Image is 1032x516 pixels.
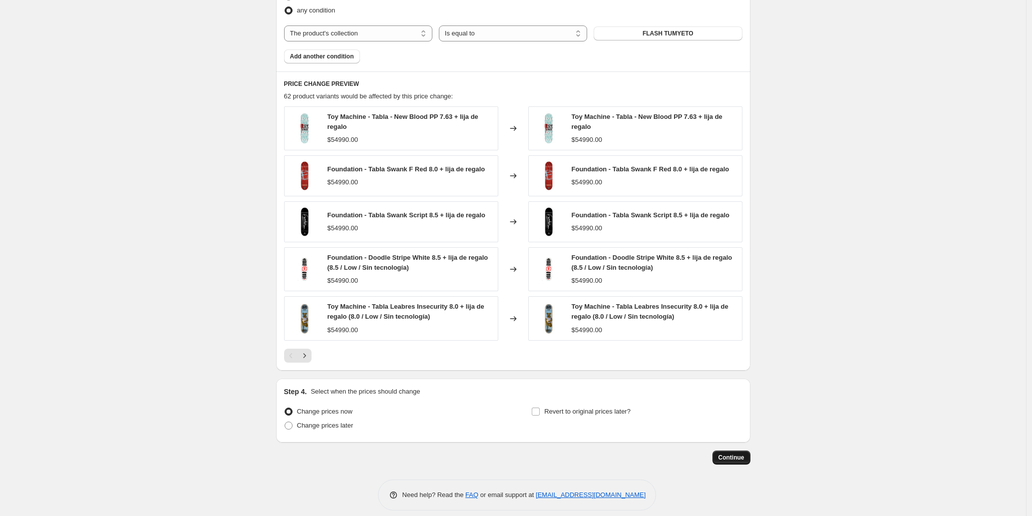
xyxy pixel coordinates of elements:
button: FLASH TUMYETO [594,26,742,40]
span: Continue [718,454,744,462]
button: Add another condition [284,49,360,63]
div: $54990.00 [328,177,358,187]
span: Toy Machine - Tabla - New Blood PP 7.63 + lija de regalo [572,113,722,130]
span: Add another condition [290,52,354,60]
img: dooddle_stripe_white_80x.jpg [534,254,564,284]
span: Foundation - Tabla Swank Script 8.5 + lija de regalo [572,211,730,219]
span: Need help? Read the [402,491,466,499]
div: $54990.00 [328,276,358,286]
span: Toy Machine - Tabla Leabres Insecurity 8.0 + lija de regalo (8.0 / Low / Sin tecnología) [572,303,728,320]
div: $54990.00 [572,325,602,335]
span: Foundation - Tabla Swank F Red 8.0 + lija de regalo [572,165,729,173]
span: Toy Machine - Tabla - New Blood PP 7.63 + lija de regalo [328,113,478,130]
img: foundationSwankFRed-8.0_80x.jpg [290,161,320,191]
a: [EMAIL_ADDRESS][DOMAIN_NAME] [536,491,646,499]
span: Change prices later [297,422,353,429]
button: Next [298,349,312,363]
img: dooddle_stripe_white_80x.jpg [290,254,320,284]
button: Continue [712,451,750,465]
img: toy-machine-new-blood-7-62-skateboard-deck-1_619x619_96304783-f2b0-467f-9ca0-5d637cc368b7_80x.webp [290,113,320,143]
img: tm_insecurity_jl_80x.jpg [290,304,320,334]
div: $54990.00 [328,223,358,233]
span: Foundation - Tabla Swank Script 8.5 + lija de regalo [328,211,486,219]
div: $54990.00 [572,223,602,233]
span: Revert to original prices later? [544,408,631,415]
span: Foundation - Tabla Swank F Red 8.0 + lija de regalo [328,165,485,173]
span: Toy Machine - Tabla Leabres Insecurity 8.0 + lija de regalo (8.0 / Low / Sin tecnología) [328,303,484,320]
img: tm_insecurity_jl_80x.jpg [534,304,564,334]
a: FAQ [465,491,478,499]
nav: Pagination [284,349,312,363]
span: Foundation - Doodle Stripe White 8.5 + lija de regalo (8.5 / Low / Sin tecnología) [328,254,488,271]
h2: Step 4. [284,387,307,397]
p: Select when the prices should change [311,387,420,397]
span: or email support at [478,491,536,499]
span: 62 product variants would be affected by this price change: [284,92,453,100]
div: $54990.00 [328,135,358,145]
span: FLASH TUMYETO [643,29,693,37]
img: foundationSwankFRed-8.0_80x.jpg [534,161,564,191]
div: $54990.00 [328,325,358,335]
img: toy-machine-new-blood-7-62-skateboard-deck-1_619x619_96304783-f2b0-467f-9ca0-5d637cc368b7_80x.webp [534,113,564,143]
div: $54990.00 [572,135,602,145]
img: foundationSwankScript-8.5_80x.jpg [290,207,320,237]
span: Foundation - Doodle Stripe White 8.5 + lija de regalo (8.5 / Low / Sin tecnología) [572,254,732,271]
span: Change prices now [297,408,352,415]
img: foundationSwankScript-8.5_80x.jpg [534,207,564,237]
div: $54990.00 [572,276,602,286]
span: any condition [297,6,336,14]
div: $54990.00 [572,177,602,187]
h6: PRICE CHANGE PREVIEW [284,80,742,88]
